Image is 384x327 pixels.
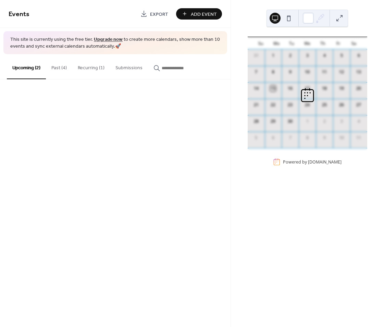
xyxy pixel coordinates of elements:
[287,69,293,75] div: 9
[253,37,269,49] div: Su
[287,135,293,141] div: 7
[331,37,346,49] div: Fr
[72,54,110,78] button: Recurring (1)
[338,135,345,141] div: 10
[270,69,276,75] div: 8
[315,37,331,49] div: Th
[270,102,276,108] div: 22
[338,85,345,92] div: 19
[253,52,259,59] div: 31
[150,11,168,18] span: Export
[110,54,148,78] button: Submissions
[270,52,276,59] div: 1
[338,69,345,75] div: 12
[270,85,276,92] div: 15
[338,52,345,59] div: 5
[253,69,259,75] div: 7
[287,52,293,59] div: 2
[10,36,220,50] span: This site is currently using the free tier. to create more calendars, show more than 10 events an...
[283,159,342,165] div: Powered by
[94,35,123,44] a: Upgrade now
[269,37,284,49] div: Mo
[9,8,29,21] span: Events
[321,69,327,75] div: 11
[308,159,342,165] a: [DOMAIN_NAME]
[287,118,293,124] div: 30
[356,85,362,92] div: 20
[304,102,310,108] div: 24
[300,37,315,49] div: We
[321,52,327,59] div: 4
[356,69,362,75] div: 13
[338,118,345,124] div: 3
[270,118,276,124] div: 29
[321,118,327,124] div: 2
[346,37,362,49] div: Sa
[356,52,362,59] div: 6
[356,102,362,108] div: 27
[321,135,327,141] div: 9
[321,85,327,92] div: 18
[287,102,293,108] div: 23
[304,69,310,75] div: 10
[338,102,345,108] div: 26
[191,11,217,18] span: Add Event
[304,118,310,124] div: 1
[356,118,362,124] div: 4
[7,54,46,79] button: Upcoming (2)
[253,118,259,124] div: 28
[304,135,310,141] div: 8
[253,135,259,141] div: 5
[270,135,276,141] div: 6
[304,85,310,92] div: 17
[304,52,310,59] div: 3
[135,8,173,20] a: Export
[176,8,222,20] button: Add Event
[287,85,293,92] div: 16
[356,135,362,141] div: 11
[253,85,259,92] div: 14
[253,102,259,108] div: 21
[46,54,72,78] button: Past (4)
[284,37,299,49] div: Tu
[321,102,327,108] div: 25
